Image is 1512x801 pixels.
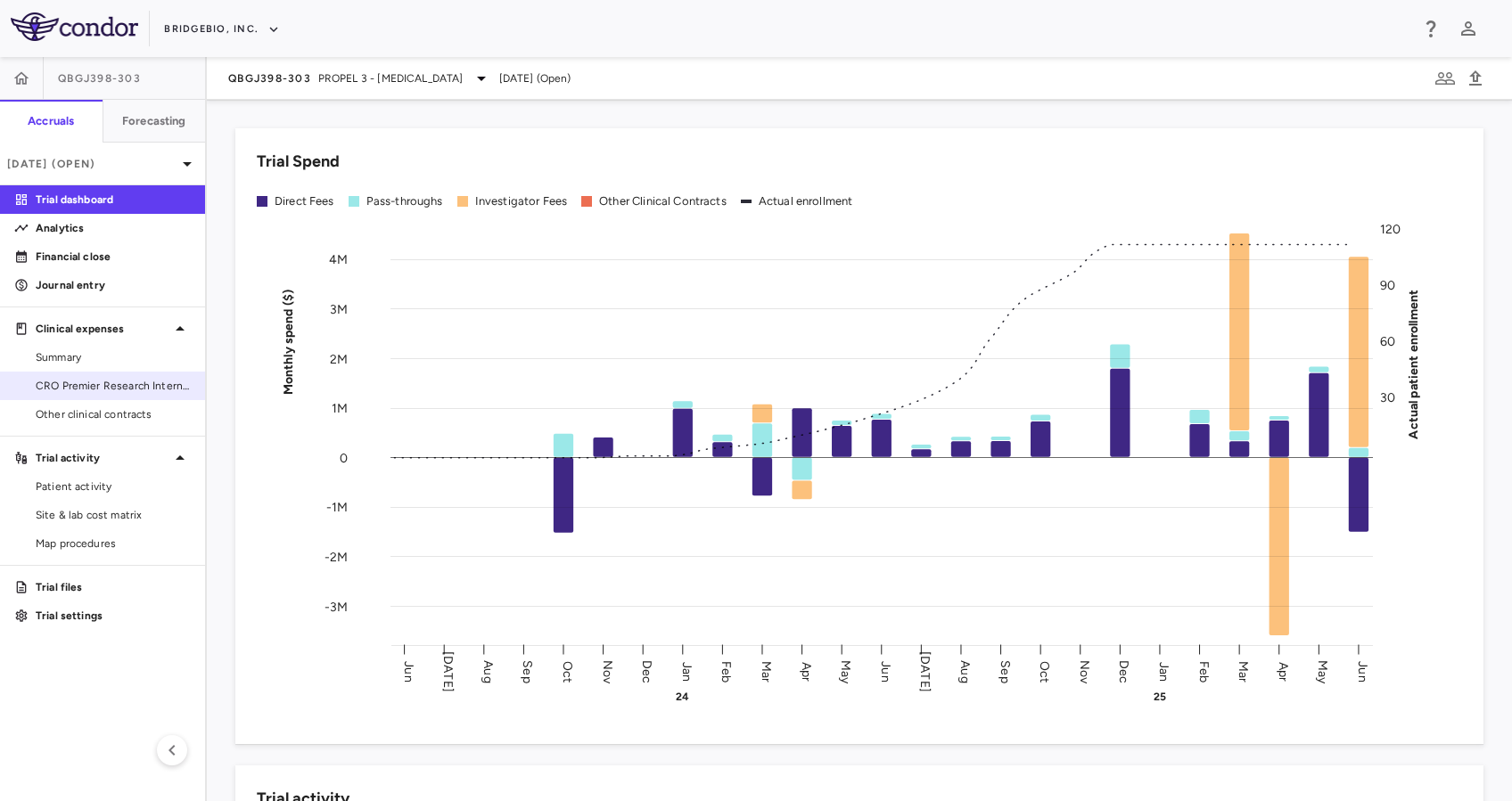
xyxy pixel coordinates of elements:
p: Journal entry [36,277,191,293]
tspan: 1M [332,401,348,416]
text: Jan [679,661,694,681]
tspan: 2M [330,351,348,366]
text: Oct [560,660,575,682]
span: PROPEL 3 - [MEDICAL_DATA] [318,70,464,86]
tspan: -1M [326,500,348,515]
p: Financial close [36,249,191,265]
text: Dec [639,659,654,682]
text: Nov [600,659,615,683]
span: Patient activity [36,478,191,494]
h6: Trial Spend [257,150,340,174]
text: May [838,659,853,683]
span: CRO Premier Research International LLC [36,378,191,394]
text: Mar [1236,660,1251,682]
text: May [1315,659,1330,683]
text: Apr [1276,661,1291,681]
span: Map procedures [36,535,191,552]
div: Other Clinical Contracts [599,193,727,209]
tspan: Actual patient enrollment [1406,289,1421,438]
tspan: -3M [325,599,348,614]
span: [DATE] (Open) [499,70,571,86]
text: Feb [1196,660,1212,682]
h6: Accruals [28,113,74,129]
span: QBGJ398-303 [58,71,141,86]
p: Trial files [36,579,191,595]
text: Nov [1077,659,1092,683]
p: Trial settings [36,608,191,624]
span: Summary [36,349,191,365]
div: Investigator Fees [475,193,568,209]
text: Aug [481,660,496,682]
h6: Forecasting [122,113,186,129]
div: Direct Fees [275,193,334,209]
img: logo-full-SnFGN8VE.png [11,12,138,41]
tspan: 120 [1380,222,1401,237]
tspan: 0 [340,450,348,465]
p: Analytics [36,220,191,236]
text: Jun [401,661,416,682]
text: Apr [799,661,814,681]
text: Mar [759,660,774,682]
text: Aug [957,660,973,682]
tspan: 30 [1380,389,1395,405]
span: Site & lab cost matrix [36,507,191,523]
tspan: 3M [330,301,348,316]
div: Actual enrollment [759,193,853,209]
text: Sep [998,660,1013,682]
text: Feb [719,660,734,682]
span: QBGJ398-303 [228,71,311,86]
text: Jan [1156,661,1171,681]
div: Pass-throughs [366,193,443,209]
p: Clinical expenses [36,321,169,337]
text: Sep [520,660,535,682]
p: Trial activity [36,450,169,466]
p: [DATE] (Open) [7,156,177,172]
tspan: 4M [329,252,348,267]
text: 24 [676,691,689,703]
tspan: 60 [1380,333,1395,348]
tspan: 90 [1380,277,1395,292]
text: Jun [1355,661,1370,682]
p: Trial dashboard [36,192,191,208]
tspan: -2M [325,549,348,564]
button: BridgeBio, Inc. [164,15,280,44]
text: Oct [1037,660,1052,682]
tspan: Monthly spend ($) [281,289,296,395]
text: Dec [1116,659,1131,682]
text: [DATE] [440,651,456,692]
span: Other clinical contracts [36,406,191,422]
text: Jun [878,661,893,682]
text: [DATE] [917,651,933,692]
text: 25 [1154,691,1166,703]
